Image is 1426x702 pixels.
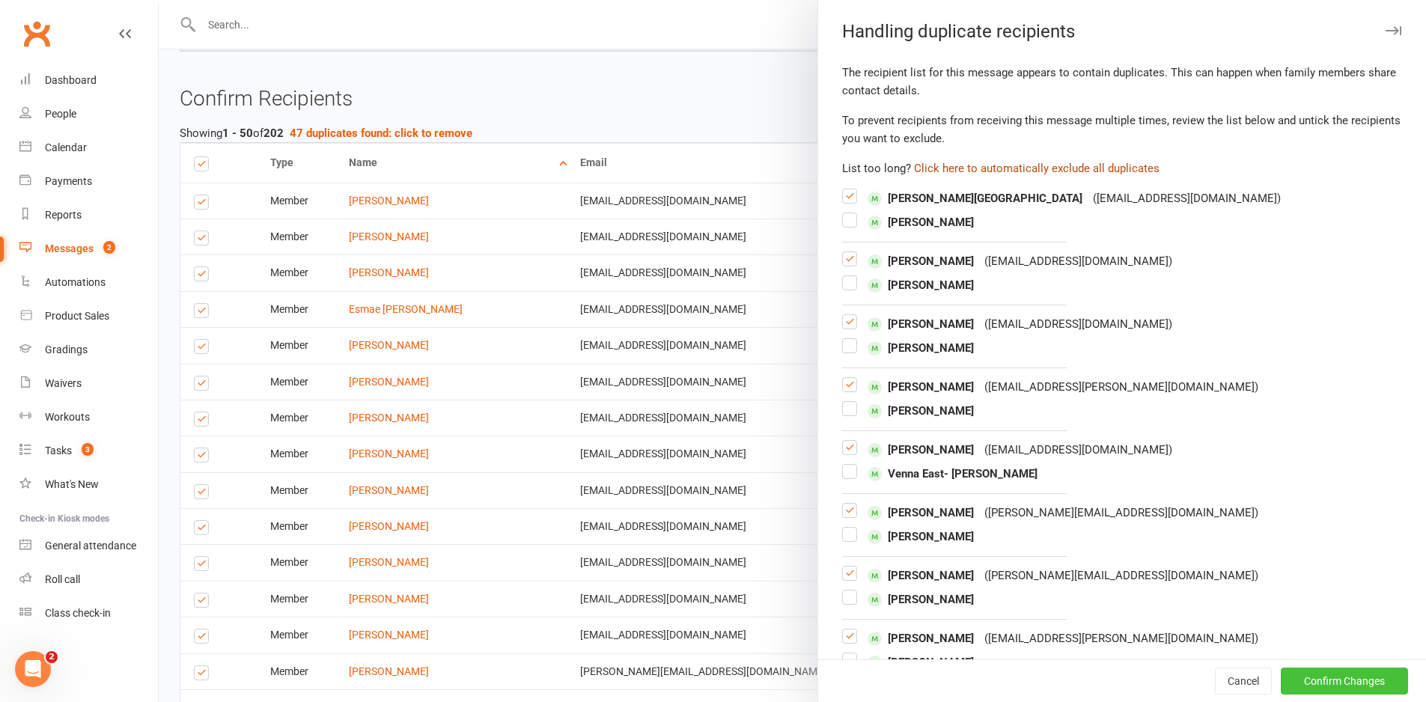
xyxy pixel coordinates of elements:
[868,629,974,647] span: [PERSON_NAME]
[842,64,1402,100] div: The recipient list for this message appears to contain duplicates. This can happen when family me...
[103,241,115,254] span: 2
[984,252,1172,270] div: ( [EMAIL_ADDRESS][DOMAIN_NAME] )
[19,232,158,266] a: Messages 2
[19,165,158,198] a: Payments
[45,607,111,619] div: Class check-in
[19,198,158,232] a: Reports
[15,651,51,687] iframe: Intercom live chat
[82,443,94,456] span: 3
[45,573,80,585] div: Roll call
[45,74,97,86] div: Dashboard
[19,367,158,400] a: Waivers
[19,299,158,333] a: Product Sales
[868,402,974,420] span: [PERSON_NAME]
[868,339,974,357] span: [PERSON_NAME]
[19,64,158,97] a: Dashboard
[45,209,82,221] div: Reports
[45,276,106,288] div: Automations
[868,276,974,294] span: [PERSON_NAME]
[45,242,94,254] div: Messages
[984,504,1258,522] div: ( [PERSON_NAME][EMAIL_ADDRESS][DOMAIN_NAME] )
[842,112,1402,147] div: To prevent recipients from receiving this message multiple times, review the list below and untic...
[984,567,1258,585] div: ( [PERSON_NAME][EMAIL_ADDRESS][DOMAIN_NAME] )
[1281,668,1408,695] button: Confirm Changes
[19,333,158,367] a: Gradings
[1093,189,1281,207] div: ( [EMAIL_ADDRESS][DOMAIN_NAME] )
[1215,668,1272,695] button: Cancel
[19,97,158,131] a: People
[868,441,974,459] span: [PERSON_NAME]
[19,596,158,630] a: Class kiosk mode
[45,175,92,187] div: Payments
[45,310,109,322] div: Product Sales
[19,468,158,501] a: What's New
[19,529,158,563] a: General attendance kiosk mode
[984,629,1258,647] div: ( [EMAIL_ADDRESS][PERSON_NAME][DOMAIN_NAME] )
[984,378,1258,396] div: ( [EMAIL_ADDRESS][PERSON_NAME][DOMAIN_NAME] )
[19,434,158,468] a: Tasks 3
[868,504,974,522] span: [PERSON_NAME]
[18,15,55,52] a: Clubworx
[45,478,99,490] div: What's New
[46,651,58,663] span: 2
[914,159,1160,177] button: Click here to automatically exclude all duplicates
[45,411,90,423] div: Workouts
[45,344,88,355] div: Gradings
[45,377,82,389] div: Waivers
[868,567,974,585] span: [PERSON_NAME]
[984,441,1172,459] div: ( [EMAIL_ADDRESS][DOMAIN_NAME] )
[868,653,974,671] span: [PERSON_NAME]
[868,590,974,608] span: [PERSON_NAME]
[45,540,136,552] div: General attendance
[45,108,76,120] div: People
[868,189,1082,207] span: [PERSON_NAME][GEOGRAPHIC_DATA]
[19,563,158,596] a: Roll call
[19,131,158,165] a: Calendar
[868,315,974,333] span: [PERSON_NAME]
[868,213,974,231] span: [PERSON_NAME]
[19,266,158,299] a: Automations
[45,141,87,153] div: Calendar
[868,252,974,270] span: [PERSON_NAME]
[984,315,1172,333] div: ( [EMAIL_ADDRESS][DOMAIN_NAME] )
[868,465,1037,483] span: Venna East- [PERSON_NAME]
[19,400,158,434] a: Workouts
[842,159,1402,177] div: List too long?
[818,21,1426,42] div: Handling duplicate recipients
[868,528,974,546] span: [PERSON_NAME]
[868,378,974,396] span: [PERSON_NAME]
[45,445,72,457] div: Tasks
